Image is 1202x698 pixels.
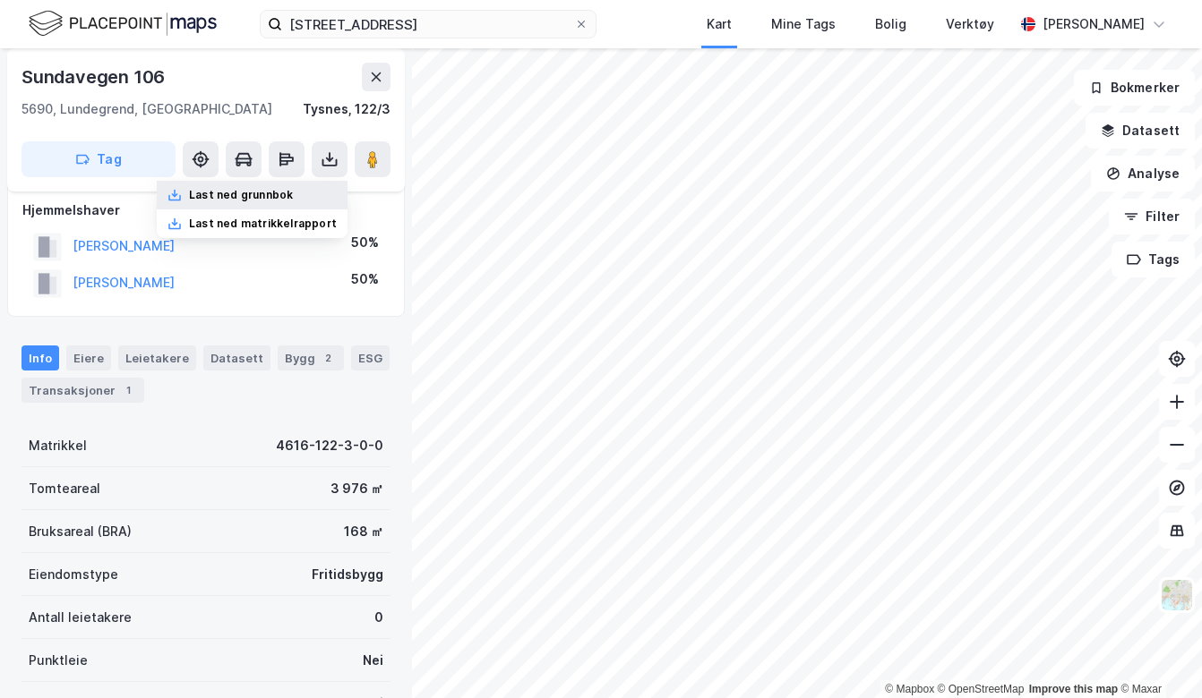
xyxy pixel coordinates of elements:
[331,478,383,499] div: 3 976 ㎡
[21,63,168,91] div: Sundavegen 106
[351,232,379,253] div: 50%
[1112,612,1202,698] iframe: Chat Widget
[1109,199,1195,234] button: Filter
[29,478,100,499] div: Tomteareal
[374,607,383,628] div: 0
[29,607,132,628] div: Antall leietakere
[29,435,87,456] div: Matrikkel
[1160,578,1194,612] img: Z
[303,98,391,120] div: Tysnes, 122/3
[771,13,836,35] div: Mine Tags
[22,200,390,221] div: Hjemmelshaver
[351,268,379,290] div: 50%
[29,521,132,542] div: Bruksareal (BRA)
[21,141,176,177] button: Tag
[1091,156,1195,192] button: Analyse
[203,345,270,370] div: Datasett
[319,349,337,367] div: 2
[312,564,383,585] div: Fritidsbygg
[21,345,59,370] div: Info
[119,381,137,399] div: 1
[29,564,118,585] div: Eiendomstype
[276,435,383,456] div: 4616-122-3-0-0
[282,11,574,38] input: Søk på adresse, matrikkel, gårdeiere, leietakere eller personer
[1112,612,1202,698] div: Kontrollprogram for chat
[66,345,111,370] div: Eiere
[351,345,390,370] div: ESG
[707,13,732,35] div: Kart
[363,650,383,671] div: Nei
[1029,683,1118,695] a: Improve this map
[29,650,88,671] div: Punktleie
[29,8,217,39] img: logo.f888ab2527a4732fd821a326f86c7f29.svg
[118,345,196,370] div: Leietakere
[344,521,383,542] div: 168 ㎡
[21,98,272,120] div: 5690, Lundegrend, [GEOGRAPHIC_DATA]
[278,345,344,370] div: Bygg
[885,683,934,695] a: Mapbox
[189,217,337,231] div: Last ned matrikkelrapport
[1086,113,1195,149] button: Datasett
[946,13,994,35] div: Verktøy
[21,378,144,403] div: Transaksjoner
[938,683,1025,695] a: OpenStreetMap
[875,13,906,35] div: Bolig
[1043,13,1145,35] div: [PERSON_NAME]
[189,188,293,202] div: Last ned grunnbok
[1112,242,1195,277] button: Tags
[1074,70,1195,106] button: Bokmerker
